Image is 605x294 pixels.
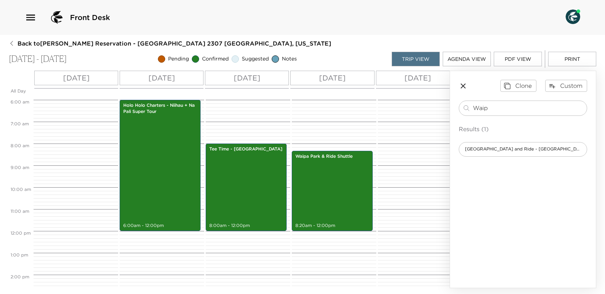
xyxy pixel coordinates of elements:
[205,71,289,85] button: [DATE]
[48,9,66,26] img: logo
[70,12,110,23] span: Front Desk
[404,72,431,83] p: [DATE]
[459,125,587,133] p: Results (1)
[9,187,33,192] span: 10:00 AM
[242,55,269,63] span: Suggested
[376,71,460,85] button: [DATE]
[9,99,31,105] span: 6:00 AM
[9,39,331,47] button: Back to[PERSON_NAME] Reservation - [GEOGRAPHIC_DATA] 2307 [GEOGRAPHIC_DATA], [US_STATE]
[9,165,31,170] span: 9:00 AM
[545,80,587,91] button: Custom
[148,72,175,83] p: [DATE]
[120,100,201,231] div: Holo Holo Charters - Niihau + Na Pali Super Tour6:00am - 12:00pm
[459,142,587,157] div: [GEOGRAPHIC_DATA] and Ride - [GEOGRAPHIC_DATA] Shuttle
[120,71,203,85] button: [DATE]
[292,151,373,231] div: Waipa Park & Ride Shuttle8:20am - 12:00pm
[168,55,189,63] span: Pending
[494,52,542,66] button: PDF View
[566,9,580,24] img: User
[473,104,584,112] input: Search for activities
[392,52,440,66] button: Trip View
[9,252,30,258] span: 1:00 PM
[9,121,31,126] span: 7:00 AM
[234,72,260,83] p: [DATE]
[282,55,297,63] span: Notes
[34,71,118,85] button: [DATE]
[443,52,491,66] button: Agenda View
[209,146,283,152] p: Tee Time - [GEOGRAPHIC_DATA]
[548,52,596,66] button: Print
[295,223,369,229] p: 8:20am - 12:00pm
[63,72,90,83] p: [DATE]
[11,88,32,94] p: All Day
[209,223,283,229] p: 8:00am - 12:00pm
[9,274,31,279] span: 2:00 PM
[18,39,331,47] span: Back to [PERSON_NAME] Reservation - [GEOGRAPHIC_DATA] 2307 [GEOGRAPHIC_DATA], [US_STATE]
[9,54,67,64] p: [DATE] - [DATE]
[9,230,32,236] span: 12:00 PM
[202,55,229,63] span: Confirmed
[319,72,346,83] p: [DATE]
[295,153,369,160] p: Waipa Park & Ride Shuttle
[9,143,31,148] span: 8:00 AM
[290,71,374,85] button: [DATE]
[9,208,31,214] span: 11:00 AM
[459,146,587,152] span: [GEOGRAPHIC_DATA] and Ride - [GEOGRAPHIC_DATA] Shuttle
[500,80,536,91] button: Clone
[123,223,197,229] p: 6:00am - 12:00pm
[123,102,197,115] p: Holo Holo Charters - Niihau + Na Pali Super Tour
[206,144,287,231] div: Tee Time - [GEOGRAPHIC_DATA]8:00am - 12:00pm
